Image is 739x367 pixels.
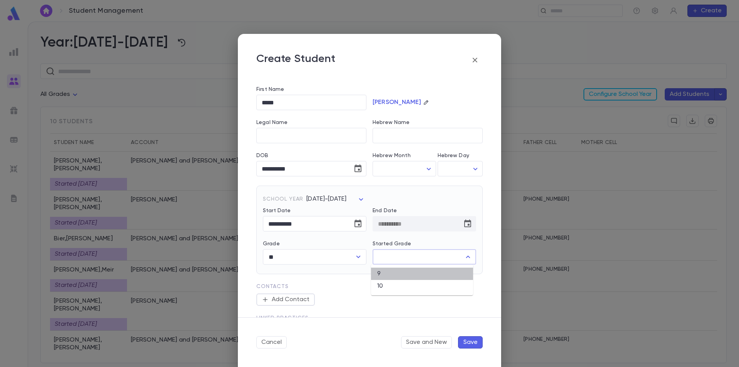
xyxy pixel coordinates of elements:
label: Hebrew Month [373,152,411,159]
button: Save [458,336,483,349]
label: Start Date [263,208,366,214]
div: Contacts [256,283,483,292]
label: Legal Name [256,119,288,126]
label: Hebrew Day [438,152,469,159]
div: ​ [438,161,483,176]
label: End Date [373,208,476,214]
li: 10 [371,280,473,292]
div: Linked Practices [256,315,483,323]
span: [DATE]-[DATE] [306,196,346,202]
label: Grade [263,241,280,247]
button: Add Contact [256,293,315,306]
p: [PERSON_NAME] [373,99,421,106]
button: Cancel [256,336,287,349]
div: [DATE]-[DATE] [306,192,366,207]
button: Choose date, selected date is Sep 3, 2025 [350,216,366,231]
div: Add Contact [272,296,309,303]
button: Save and New [401,336,452,349]
label: Hebrew Name [373,119,410,126]
div: ​ [373,161,436,176]
p: Create Student [256,52,335,68]
li: 9 [371,268,473,280]
label: DOB [256,152,366,159]
label: Started Grade [373,241,411,247]
button: Choose date, selected date is Oct 6, 2009 [350,161,366,176]
button: Close [463,251,473,262]
span: School Year [263,196,303,202]
button: Open [353,251,364,262]
label: First Name [256,86,284,92]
